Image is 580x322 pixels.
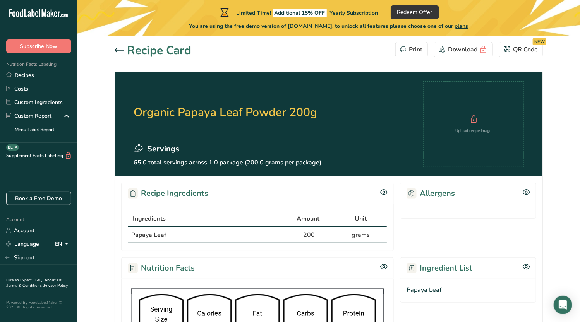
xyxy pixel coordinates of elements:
div: BETA [6,144,19,151]
span: Unit [355,214,367,223]
h2: Recipe Ingredients [128,188,208,199]
a: FAQ . [35,277,45,283]
div: Print [400,45,423,54]
a: Language [6,237,39,251]
a: About Us . [6,277,62,288]
a: Terms & Conditions . [7,283,44,288]
h2: Nutrition Facts [128,262,195,274]
div: Papaya Leaf [400,279,536,303]
span: Yearly Subscription [330,9,378,17]
h2: Allergens [407,188,455,199]
span: Additional 15% OFF [273,9,327,17]
span: Ingredients [133,214,166,223]
button: Subscribe Now [6,39,71,53]
h1: Recipe Card [127,42,191,59]
h2: Organic Papaya Leaf Powder 200g [134,81,321,143]
div: Open Intercom Messenger [554,296,572,314]
span: Redeem Offer [397,8,432,16]
span: Papaya Leaf [131,231,166,239]
a: Hire an Expert . [6,277,34,283]
div: Limited Time! [219,8,378,17]
td: grams [335,227,387,243]
div: EN [55,240,71,249]
div: NEW [533,38,546,45]
div: Upload recipe image [456,128,492,134]
div: QR Code [504,45,538,54]
span: Servings [147,143,179,155]
span: Amount [297,214,319,223]
button: QR Code NEW [499,42,543,57]
span: You are using the free demo version of [DOMAIN_NAME], to unlock all features please choose one of... [189,22,468,30]
span: plans [455,22,468,30]
button: Download [434,42,493,57]
div: Download [439,44,488,55]
div: Powered By FoodLabelMaker © 2025 All Rights Reserved [6,300,71,310]
div: Custom Report [6,112,51,120]
td: 200 [283,227,335,243]
h2: Ingredient List [407,262,472,274]
a: Privacy Policy [44,283,68,288]
a: Book a Free Demo [6,192,71,205]
button: Print [395,42,428,57]
button: Redeem Offer [391,5,439,19]
p: 65.0 total servings across 1.0 package (200.0 grams per package) [134,158,321,167]
span: Subscribe Now [20,42,58,50]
